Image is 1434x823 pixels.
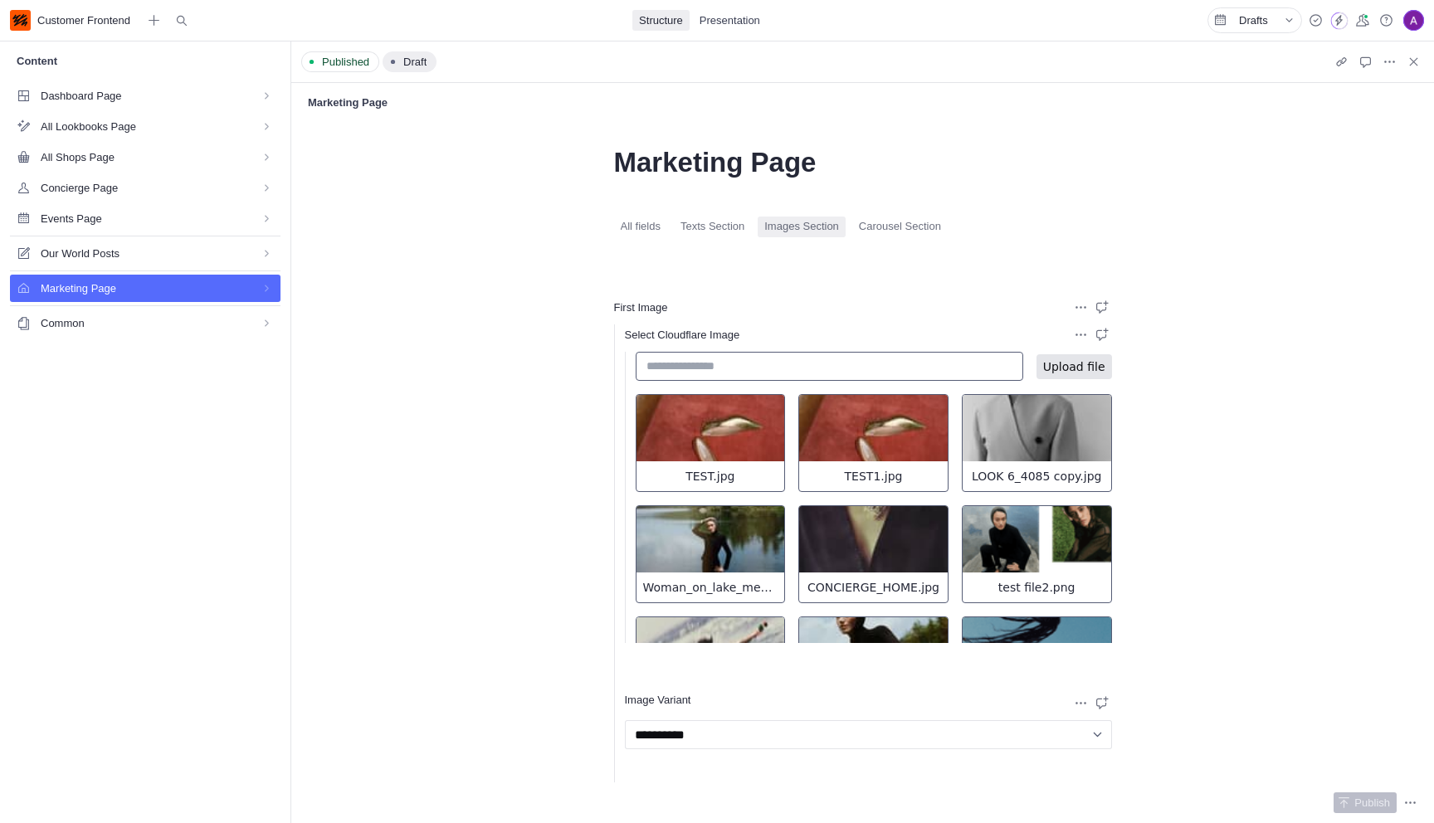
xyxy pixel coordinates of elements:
span: Select Cloudflare Image [625,327,740,343]
button: Images Section [758,217,846,237]
button: Field actions [1071,324,1091,345]
span: Customer Frontend [37,12,130,28]
span: Published [322,54,369,70]
span: Texts Section [680,219,744,235]
span: Common [41,315,240,331]
label: Upload file [1036,354,1112,379]
span: Images Section [764,219,839,235]
span: Concierge Page [41,180,240,196]
span: Draft [403,54,427,70]
img: LOOK 6_4085 copy.jpg [963,395,1111,461]
a: Events Page [10,205,280,232]
button: Comments [1355,51,1376,72]
div: Woman_on_lake_medium_view.jpg [637,572,785,602]
a: All Shops Page [10,144,280,171]
button: Publish [1334,792,1397,813]
div: Amy Apostol [1403,10,1424,31]
button: Published [301,51,379,72]
button: All fields [614,217,667,237]
img: 69612_OMA_Otherling_003_12.jpg [799,617,948,684]
button: Global presence [1352,10,1373,31]
span: Marketing Page [308,95,388,111]
button: Carousel Section [852,217,948,237]
div: test file2.png [963,572,1111,602]
span: Dashboard Page [41,88,240,104]
span: First Image [614,299,668,315]
div: LOOK 6_4085 copy.jpg [963,461,1111,491]
img: Resell-Contact-Form.png [963,617,1111,684]
button: Field actions [1071,693,1091,713]
div: CONCIERGE_HOME.jpg [799,572,948,602]
span: Content [17,54,57,70]
span: All Shops Page [41,149,240,165]
span: All fields [621,219,661,235]
button: Open search [171,10,192,31]
a: Structure [632,10,690,31]
img: CONCIERGE_HOME.jpg [799,506,948,572]
button: Add comment [1091,297,1112,318]
span: Marketing Page [41,280,240,296]
button: Add comment [1091,324,1112,345]
a: All Lookbooks Page [10,113,280,140]
a: Dashboard Page [10,82,280,110]
img: TEST.jpg [637,395,785,461]
img: Woman_on_lake_medium_view.jpg [637,506,785,572]
img: TEST1.jpg [799,395,948,461]
a: Our World Posts [10,240,280,267]
a: Customer Frontend [10,10,137,31]
span: Events Page [41,211,240,226]
span: Presentation [700,12,760,28]
button: Field actions [1071,297,1091,318]
span: Carousel Section [859,219,941,235]
img: EVENTS_HERO.jpg [637,617,785,684]
span: Structure [639,12,683,28]
img: test file2.png [963,506,1111,572]
ul: Content [10,82,280,340]
button: Draft [383,51,437,72]
span: All Lookbooks Page [41,119,240,134]
span: Our World Posts [41,246,240,261]
button: Open document actions [1400,792,1421,813]
div: TEST.jpg [637,461,785,491]
div: TEST1.jpg [799,461,948,491]
span: Image Variant [625,692,691,708]
button: Copy Document URL [1331,51,1352,72]
a: Concierge Page [10,174,280,202]
span: Marketing Page [614,145,1112,179]
a: Common [10,309,280,337]
button: Create new document [144,10,164,31]
a: Marketing Page [10,275,280,302]
button: Texts Section [674,217,751,237]
span: Drafts [1239,12,1268,28]
a: Presentation [693,10,767,31]
button: Help and resources [1376,10,1397,31]
button: Add comment [1091,693,1112,713]
span: Publish [1354,795,1390,811]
